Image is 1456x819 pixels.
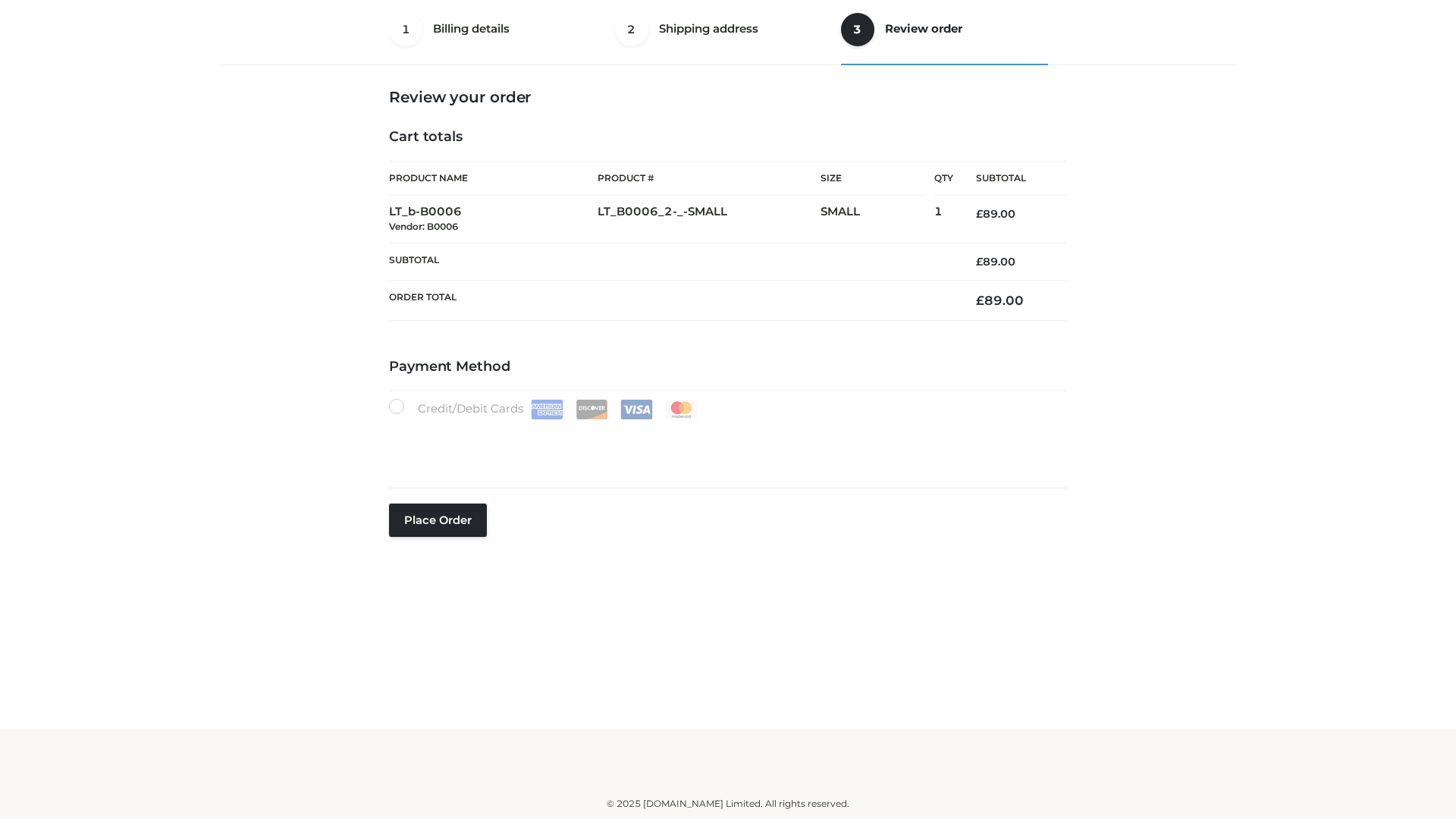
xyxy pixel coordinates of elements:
th: Order Total [389,281,953,321]
th: Qty [934,161,953,196]
th: Product # [598,161,821,196]
bdi: 89.00 [976,207,1015,221]
td: LT_b-B0006 [389,196,598,243]
img: Amex [531,400,563,419]
img: Discover [576,400,608,419]
span: £ [976,255,983,268]
td: LT_B0006_2-_-SMALL [598,196,821,243]
span: £ [976,293,984,308]
th: Subtotal [953,162,1067,196]
span: £ [976,207,983,221]
h3: Review your order [389,88,1067,106]
th: Subtotal [389,243,953,280]
h4: Cart totals [389,129,1067,146]
img: Mastercard [665,400,698,419]
bdi: 89.00 [976,293,1024,308]
bdi: 89.00 [976,255,1015,268]
h4: Payment Method [389,359,1067,375]
td: 1 [934,196,953,243]
div: © 2025 [DOMAIN_NAME] Limited. All rights reserved. [225,796,1231,811]
button: Place order [389,504,487,537]
th: Product Name [389,161,598,196]
small: Vendor: B0006 [389,221,458,232]
th: Size [821,162,927,196]
iframe: Secure payment input frame [386,416,1064,472]
td: SMALL [821,196,934,243]
label: Credit/Debit Cards [389,399,699,419]
img: Visa [620,400,653,419]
